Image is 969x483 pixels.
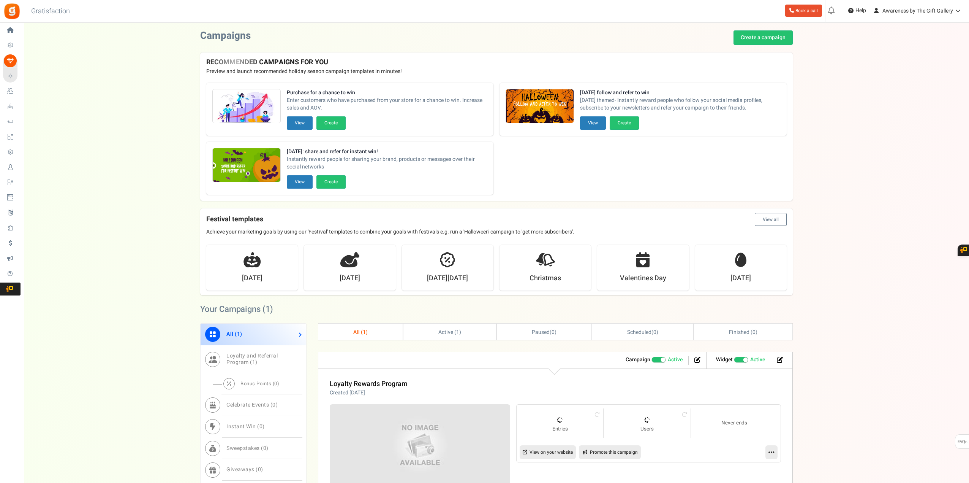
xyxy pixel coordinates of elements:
strong: [DATE][DATE] [427,273,468,283]
h4: RECOMMENDED CAMPAIGNS FOR YOU [206,59,787,66]
span: 0 [258,466,261,473]
button: Create [610,116,639,130]
span: Sweepstakes ( ) [226,444,269,452]
a: View on your website [520,445,576,459]
span: 0 [274,380,277,387]
span: 1 [266,303,270,315]
span: Bonus Points ( ) [240,380,279,387]
button: View [287,116,313,130]
span: [DATE] themed- Instantly reward people who follow your social media profiles, subscribe to your n... [580,97,781,112]
span: ( ) [532,328,556,336]
strong: Christmas [530,273,561,283]
li: Widget activated [710,356,771,365]
span: Active ( ) [438,328,461,336]
h2: Campaigns [200,30,251,41]
span: 1 [237,330,240,338]
p: Preview and launch recommended holiday season campaign templates in minutes! [206,68,787,75]
strong: Purchase for a chance to win [287,89,487,97]
a: Loyalty Rewards Program [330,379,408,389]
h2: Your Campaigns ( ) [200,305,273,313]
span: Awareness by The Gift Gallery [882,7,953,15]
span: 1 [456,328,459,336]
strong: [DATE] [730,273,751,283]
img: loader_16.gif [557,417,563,423]
strong: [DATE] follow and refer to win [580,89,781,97]
span: 0 [263,444,267,452]
span: Active [668,356,683,364]
span: Active [750,356,765,364]
span: All ( ) [226,330,242,338]
span: Instant Win ( ) [226,423,265,431]
span: All ( ) [353,328,368,336]
small: Entries [524,426,596,433]
button: View [287,175,313,189]
h3: Gratisfaction [23,4,78,19]
span: 1 [252,358,256,366]
strong: Widget [716,356,733,364]
button: View [580,116,606,130]
span: Instantly reward people for sharing your brand, products or messages over their social networks [287,156,487,171]
span: Paused [532,328,550,336]
a: Book a call [785,5,822,17]
small: Users [611,426,683,433]
span: Finished ( ) [729,328,757,336]
p: Achieve your marketing goals by using our 'Festival' templates to combine your goals with festiva... [206,228,787,236]
a: Create a campaign [733,30,793,45]
span: 1 [363,328,366,336]
small: Never ends [699,419,770,427]
span: 0 [752,328,756,336]
button: Create [316,116,346,130]
a: Promote this campaign [579,445,641,459]
img: Recommended Campaigns [506,89,574,124]
img: Gratisfaction [3,3,21,20]
strong: Campaign [626,356,650,364]
span: Celebrate Events ( ) [226,401,278,409]
a: Help [845,5,869,17]
span: Help [854,7,866,14]
button: View all [755,213,787,226]
p: Created [DATE] [330,389,408,397]
img: loader_16.gif [644,417,650,423]
span: Scheduled [627,328,651,336]
strong: [DATE] [242,273,262,283]
span: ( ) [627,328,658,336]
strong: [DATE] [340,273,360,283]
button: Create [316,175,346,189]
strong: [DATE]: share and refer for instant win! [287,148,487,156]
span: 0 [259,423,263,431]
span: 0 [653,328,656,336]
strong: Valentines Day [620,273,666,283]
h4: Festival templates [206,213,787,226]
span: Giveaways ( ) [226,466,263,473]
span: Enter customers who have purchased from your store for a chance to win. Increase sales and AOV. [287,97,487,112]
img: Recommended Campaigns [213,148,280,183]
span: 0 [552,328,555,336]
span: FAQs [957,435,967,449]
span: 0 [272,401,276,409]
img: Recommended Campaigns [213,89,280,124]
span: Loyalty and Referral Program ( ) [226,352,278,366]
